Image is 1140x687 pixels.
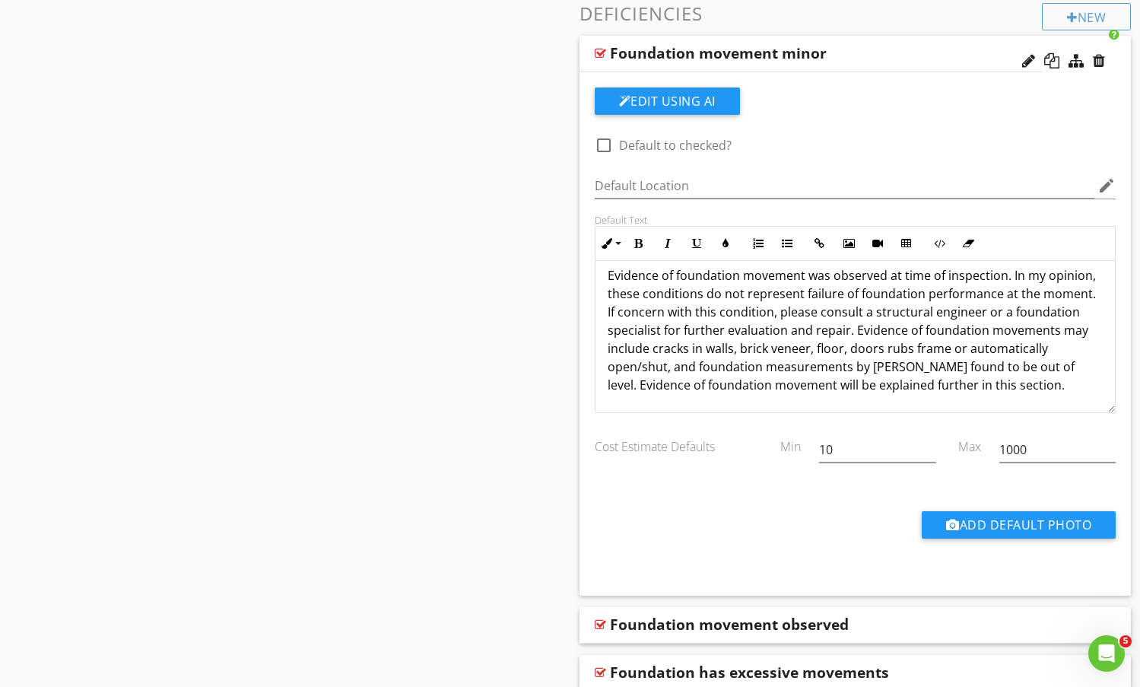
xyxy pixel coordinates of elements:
[744,229,773,258] button: Ordered List
[595,173,1095,199] input: Default Location
[624,229,653,258] button: Bold (Ctrl+B)
[922,511,1116,539] button: Add Default Photo
[595,229,624,258] button: Inline Style
[834,229,863,258] button: Insert Image (Ctrl+P)
[925,229,954,258] button: Code View
[610,663,889,682] div: Foundation has excessive movements
[1042,3,1131,30] div: New
[773,229,802,258] button: Unordered List
[595,87,740,115] button: Edit Using AI
[1119,635,1132,647] span: 5
[682,229,711,258] button: Underline (Ctrl+U)
[619,138,732,153] label: Default to checked?
[580,3,1132,24] h3: Deficiencies
[805,229,834,258] button: Insert Link (Ctrl+K)
[945,425,990,456] div: Max
[765,425,810,456] div: Min
[711,229,740,258] button: Colors
[595,214,1116,226] div: Default Text
[610,615,849,634] div: Foundation movement observed
[608,266,1103,394] p: Evidence of foundation movement was observed at time of inspection. In my opinion, these conditio...
[1097,177,1116,195] i: edit
[954,229,983,258] button: Clear Formatting
[586,425,766,456] div: Cost Estimate Defaults
[1088,635,1125,672] iframe: Intercom live chat
[653,229,682,258] button: Italic (Ctrl+I)
[610,44,827,62] div: Foundation movement minor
